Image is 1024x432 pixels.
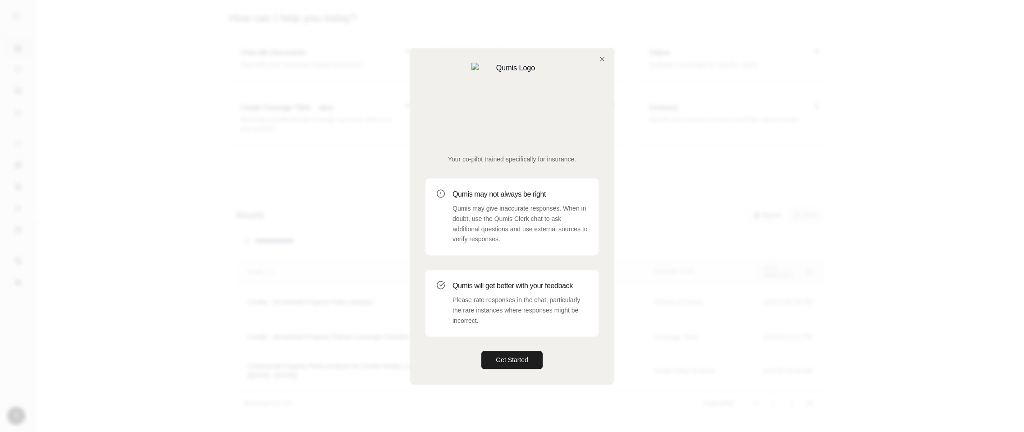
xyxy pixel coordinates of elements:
[471,63,553,144] img: Qumis Logo
[453,295,588,326] p: Please rate responses in the chat, particularly the rare instances where responses might be incor...
[481,351,543,369] button: Get Started
[453,280,588,291] h3: Qumis will get better with your feedback
[453,203,588,244] p: Qumis may give inaccurate responses. When in doubt, use the Qumis Clerk chat to ask additional qu...
[453,189,588,200] h3: Qumis may not always be right
[425,155,599,164] p: Your co-pilot trained specifically for insurance.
